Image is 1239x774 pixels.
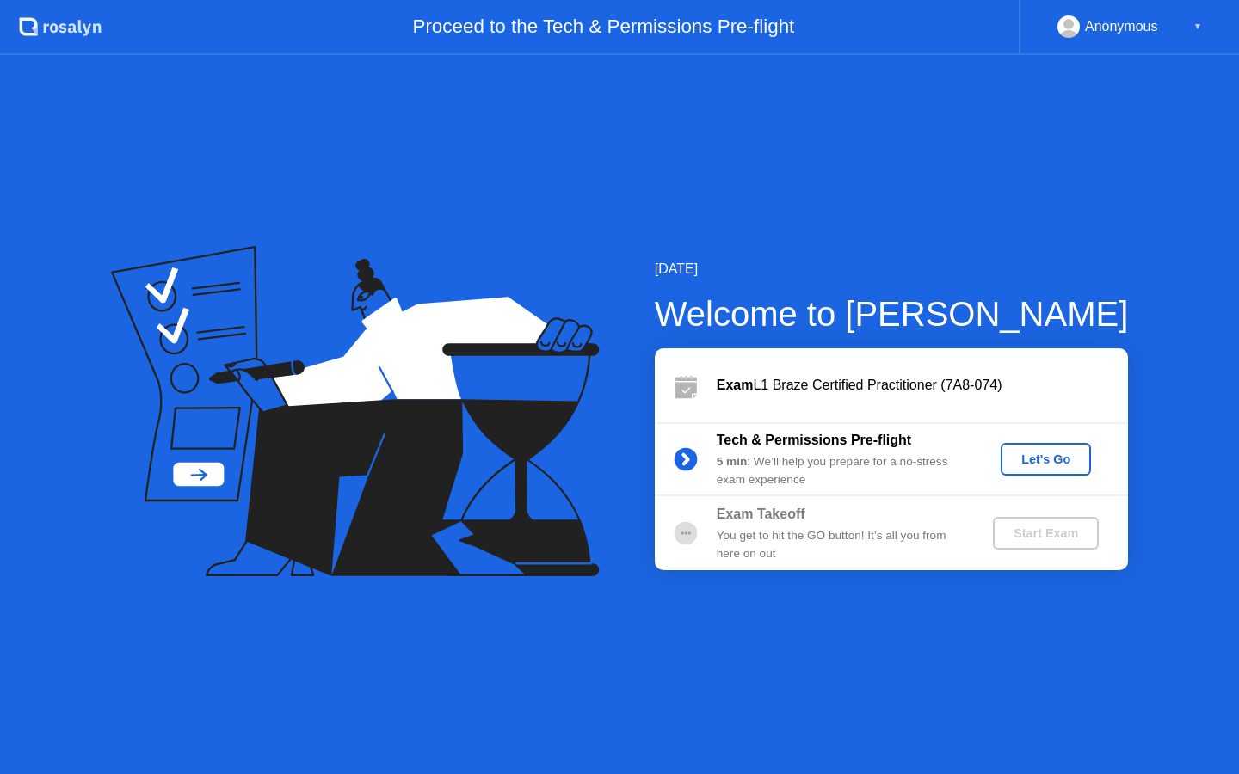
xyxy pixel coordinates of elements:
div: You get to hit the GO button! It’s all you from here on out [717,527,965,562]
b: Exam [717,378,754,392]
div: Anonymous [1085,15,1158,38]
div: L1 Braze Certified Practitioner (7A8-074) [717,375,1128,396]
b: Tech & Permissions Pre-flight [717,433,911,447]
b: Exam Takeoff [717,507,805,521]
button: Let's Go [1001,443,1091,476]
b: 5 min [717,455,748,468]
div: ▼ [1193,15,1202,38]
div: Welcome to [PERSON_NAME] [655,288,1129,340]
button: Start Exam [993,517,1099,550]
div: : We’ll help you prepare for a no-stress exam experience [717,453,965,488]
div: [DATE] [655,259,1129,279]
div: Let's Go [1008,452,1084,466]
div: Start Exam [1000,526,1092,540]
